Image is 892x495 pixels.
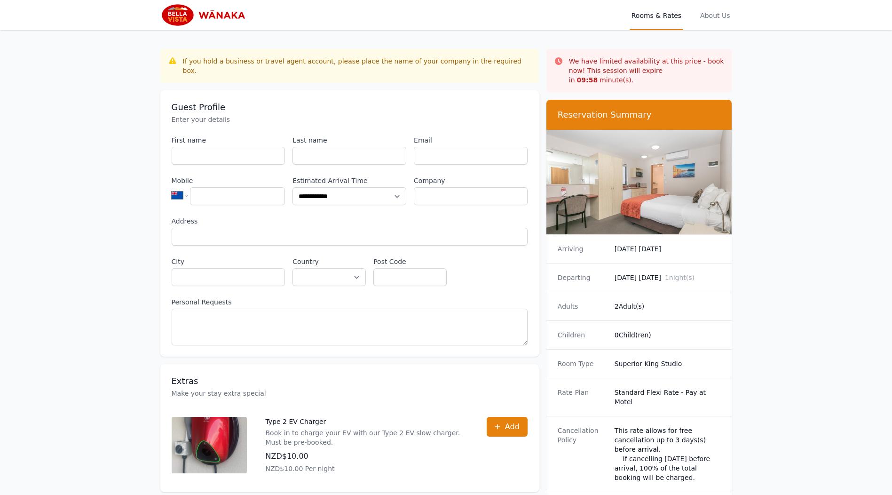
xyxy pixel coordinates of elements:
p: Book in to charge your EV with our Type 2 EV slow charger. Must be pre-booked. [266,428,468,447]
p: NZD$10.00 [266,451,468,462]
img: Type 2 EV Charger [172,417,247,473]
h3: Guest Profile [172,102,528,113]
label: Address [172,216,528,226]
label: Estimated Arrival Time [292,176,406,185]
dd: Superior King Studio [615,359,721,368]
label: Mobile [172,176,285,185]
p: Make your stay extra special [172,389,528,398]
div: If you hold a business or travel agent account, please place the name of your company in the requ... [183,56,531,75]
label: Last name [292,136,406,145]
strong: 09 : 58 [577,76,598,84]
label: Personal Requests [172,297,528,307]
dt: Children [558,330,607,340]
h3: Extras [172,375,528,387]
label: Country [292,257,366,266]
label: City [172,257,285,266]
dd: 0 Child(ren) [615,330,721,340]
label: First name [172,136,285,145]
dt: Cancellation Policy [558,426,607,482]
dd: Standard Flexi Rate - Pay at Motel [615,388,721,407]
dd: [DATE] [DATE] [615,273,721,282]
label: Post Code [373,257,447,266]
h3: Reservation Summary [558,109,721,120]
p: NZD$10.00 Per night [266,464,468,473]
p: We have limited availability at this price - book now! This session will expire in minute(s). [569,56,725,85]
dd: 2 Adult(s) [615,302,721,311]
span: Add [505,421,520,432]
img: Bella Vista Wanaka [160,4,251,26]
dt: Rate Plan [558,388,607,407]
dt: Room Type [558,359,607,368]
label: Company [414,176,528,185]
dt: Departing [558,273,607,282]
p: Type 2 EV Charger [266,417,468,426]
button: Add [487,417,528,437]
dt: Arriving [558,244,607,254]
dd: [DATE] [DATE] [615,244,721,254]
img: Superior King Studio [546,130,732,234]
dt: Adults [558,302,607,311]
div: This rate allows for free cancellation up to 3 days(s) before arrival. If cancelling [DATE] befor... [615,426,721,482]
p: Enter your details [172,115,528,124]
span: 1 night(s) [665,274,695,281]
label: Email [414,136,528,145]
